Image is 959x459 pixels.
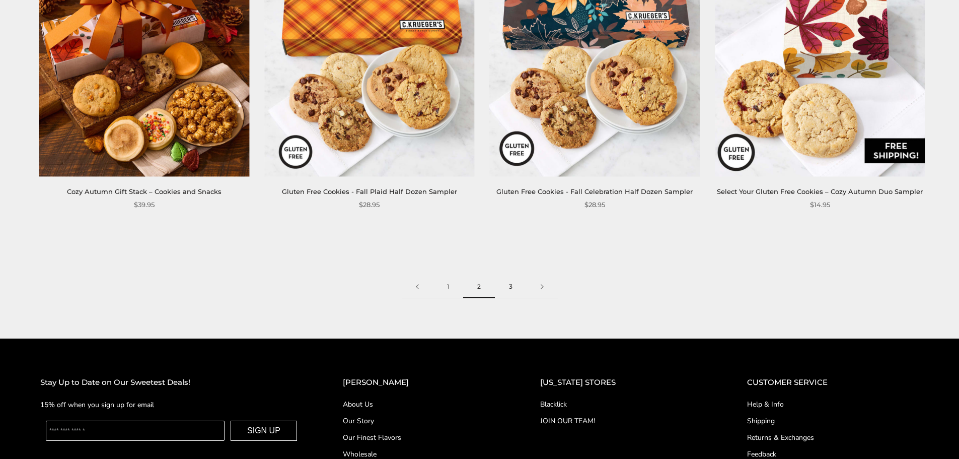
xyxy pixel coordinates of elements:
button: SIGN UP [231,421,297,441]
a: Shipping [747,416,919,426]
a: Next page [527,276,558,298]
a: Our Finest Flavors [343,432,500,443]
span: $39.95 [134,200,155,210]
a: About Us [343,399,500,410]
span: $28.95 [584,200,605,210]
h2: Stay Up to Date on Our Sweetest Deals! [40,376,303,389]
a: 3 [495,276,527,298]
iframe: Sign Up via Text for Offers [8,421,104,451]
span: $14.95 [810,200,830,210]
h2: [US_STATE] STORES [540,376,707,389]
input: Enter your email [46,421,225,441]
span: $28.95 [359,200,380,210]
a: Help & Info [747,399,919,410]
a: Gluten Free Cookies - Fall Celebration Half Dozen Sampler [496,187,693,195]
h2: [PERSON_NAME] [343,376,500,389]
a: Our Story [343,416,500,426]
a: Returns & Exchanges [747,432,919,443]
span: 2 [463,276,495,298]
a: 1 [433,276,463,298]
a: Previous page [402,276,433,298]
a: Cozy Autumn Gift Stack – Cookies and Snacks [67,187,222,195]
h2: CUSTOMER SERVICE [747,376,919,389]
a: Blacklick [540,399,707,410]
p: 15% off when you sign up for email [40,399,303,411]
a: Gluten Free Cookies - Fall Plaid Half Dozen Sampler [282,187,457,195]
a: JOIN OUR TEAM! [540,416,707,426]
a: Select Your Gluten Free Cookies – Cozy Autumn Duo Sampler [717,187,923,195]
